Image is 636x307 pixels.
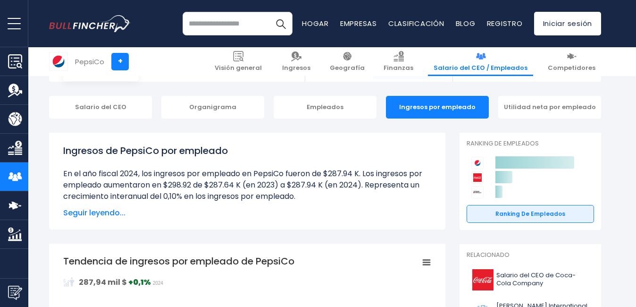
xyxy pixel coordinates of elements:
[340,18,377,28] a: Empresas
[49,15,131,33] img: Logotipo de Bullfincher
[153,281,163,286] span: 2024
[428,47,533,76] a: Salario del CEO / Empleados
[378,47,419,76] a: Finanzas
[128,277,151,288] strong: +0,1%
[49,15,131,33] a: Ir a la página de inicio
[161,96,264,119] div: Organigrama
[456,18,476,28] a: Blog
[63,255,294,268] tspan: Tendencia de ingresos por empleado de PepsiCo
[63,207,431,219] span: Seguir leyendo...
[75,56,104,67] div: PepsiCo
[274,96,377,119] div: Empleados
[467,205,594,223] a: Ranking de empleados
[467,251,594,259] p: Relacionado
[63,276,75,288] img: RevenuePerEmployee.svg
[111,53,129,70] a: +
[496,272,588,288] span: Salario del CEO de Coca-Cola Company
[269,12,293,35] button: Buscar
[434,64,527,72] span: Salario del CEO / Empleados
[49,96,152,119] div: Salario del CEO
[209,47,268,76] a: Visión general
[324,47,370,76] a: Geografía
[542,47,601,76] a: Competidores
[50,52,67,70] img: PEP logo
[471,171,484,184] img: Coca-Cola Company Logotipo de la competencia
[330,64,365,72] span: Geografía
[467,140,594,148] p: Ranking de empleados
[467,267,594,293] a: Salario del CEO de Coca-Cola Company
[302,18,329,28] a: Hogar
[282,64,310,72] span: Ingresos
[498,96,601,119] div: Utilidad neta por empleado
[215,64,262,72] span: Visión general
[79,277,127,288] strong: 287,94 mil $
[548,64,595,72] span: Competidores
[276,47,316,76] a: Ingresos
[472,269,494,290] img: Logotipo de KO
[63,144,431,158] h1: Ingresos de PepsiCo por empleado
[487,18,523,28] a: Registro
[384,64,413,72] span: Finanzas
[63,168,431,202] li: En el año fiscal 2024, los ingresos por empleado en PepsiCo fueron de $287.94 K. Los ingresos por...
[471,157,484,169] img: PepsiCo Logotipo de la competencia
[388,18,444,28] a: Clasificación
[386,96,489,119] div: Ingresos por empleado
[534,12,602,35] a: Iniciar sesión
[471,186,484,198] img: Keurig Dr Pepper Logotipo de la competencia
